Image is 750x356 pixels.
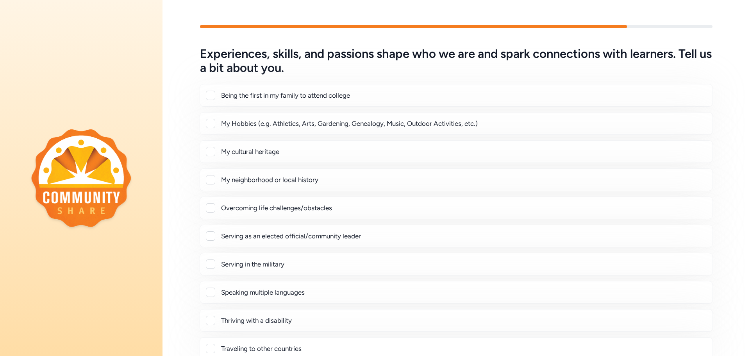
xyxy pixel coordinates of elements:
[221,316,706,325] div: Thriving with a disability
[221,288,706,297] div: Speaking multiple languages
[221,344,706,353] div: Traveling to other countries
[200,47,712,75] h5: Experiences, skills, and passions shape who we are and spark connections with learners. Tell us a...
[221,119,706,128] div: My Hobbies (e.g. Athletics, Arts, Gardening, Genealogy, Music, Outdoor Activities, etc.)
[221,91,706,100] div: Being the first in my family to attend college
[221,259,706,269] div: Serving in the military
[221,175,706,184] div: My neighborhood or local history
[31,129,131,227] img: logo
[221,147,706,156] div: My cultural heritage
[221,203,706,213] div: Overcoming life challenges/obstacles
[221,231,706,241] div: Serving as an elected official/community leader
